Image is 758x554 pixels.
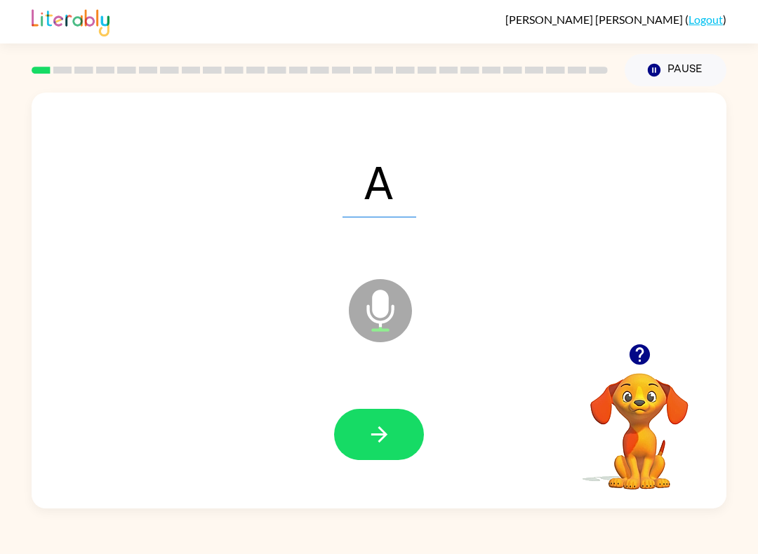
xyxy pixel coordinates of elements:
div: ( ) [505,13,726,26]
a: Logout [689,13,723,26]
img: Literably [32,6,109,36]
span: [PERSON_NAME] [PERSON_NAME] [505,13,685,26]
button: Pause [625,54,726,86]
video: Your browser must support playing .mp4 files to use Literably. Please try using another browser. [569,351,710,492]
span: A [343,144,416,217]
